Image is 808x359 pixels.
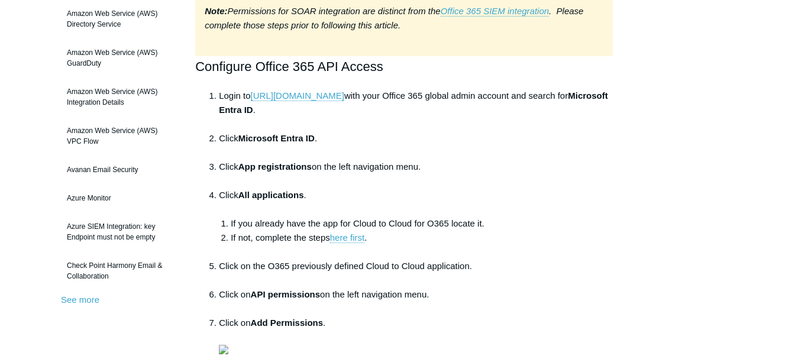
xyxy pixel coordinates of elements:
[238,161,312,172] strong: App registrations
[205,6,227,16] strong: Note:
[61,119,177,153] a: Amazon Web Service (AWS) VPC Flow
[441,6,549,17] a: Office 365 SIEM integration
[61,80,177,114] a: Amazon Web Service (AWS) Integration Details
[238,133,315,143] strong: Microsoft Entra ID
[219,287,613,316] li: Click on on the left navigation menu.
[219,160,613,188] li: Click on the left navigation menu.
[61,2,177,35] a: Amazon Web Service (AWS) Directory Service
[219,89,613,131] li: Login to with your Office 365 global admin account and search for .
[219,259,613,287] li: Click on the O365 previously defined Cloud to Cloud application.
[238,190,304,200] strong: All applications
[251,289,321,299] strong: API permissions
[231,216,613,231] li: If you already have the app for Cloud to Cloud for O365 locate it.
[251,90,344,101] a: [URL][DOMAIN_NAME]
[330,232,364,243] a: here first
[61,159,177,181] a: Avanan Email Security
[61,295,99,305] a: See more
[195,56,613,77] h2: Configure Office 365 API Access
[231,231,613,259] li: If not, complete the steps .
[61,254,177,287] a: Check Point Harmony Email & Collaboration
[205,6,583,30] em: Permissions for SOAR integration are distinct from the . Please complete those steps prior to fol...
[61,187,177,209] a: Azure Monitor
[219,131,613,160] li: Click .
[61,41,177,75] a: Amazon Web Service (AWS) GuardDuty
[219,345,228,354] img: 28485733445395
[251,318,324,328] strong: Add Permissions
[219,90,608,115] strong: Microsoft Entra ID
[61,215,177,248] a: Azure SIEM Integration: key Endpoint must not be empty
[219,188,613,259] li: Click .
